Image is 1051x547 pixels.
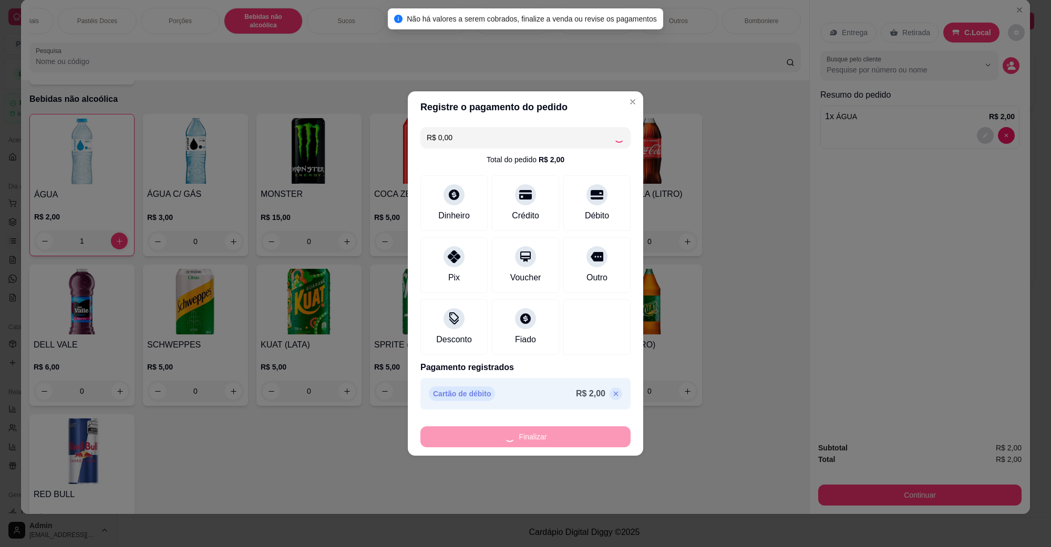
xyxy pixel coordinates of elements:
div: Fiado [515,333,536,346]
button: Close [624,93,641,110]
div: Loading [614,132,624,143]
p: R$ 2,00 [576,387,605,400]
p: Pagamento registrados [420,361,631,374]
div: Pix [448,271,460,284]
div: Débito [585,209,609,222]
div: Outro [586,271,607,284]
input: Ex.: hambúrguer de cordeiro [427,127,614,148]
p: Cartão de débito [429,386,495,401]
div: Dinheiro [438,209,470,222]
header: Registre o pagamento do pedido [408,91,643,123]
span: Não há valores a serem cobrados, finalize a venda ou revise os pagamentos [407,15,657,23]
div: Voucher [510,271,541,284]
div: Crédito [512,209,539,222]
span: info-circle [394,15,403,23]
div: R$ 2,00 [539,154,564,165]
div: Total do pedido [487,154,564,165]
div: Desconto [436,333,472,346]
